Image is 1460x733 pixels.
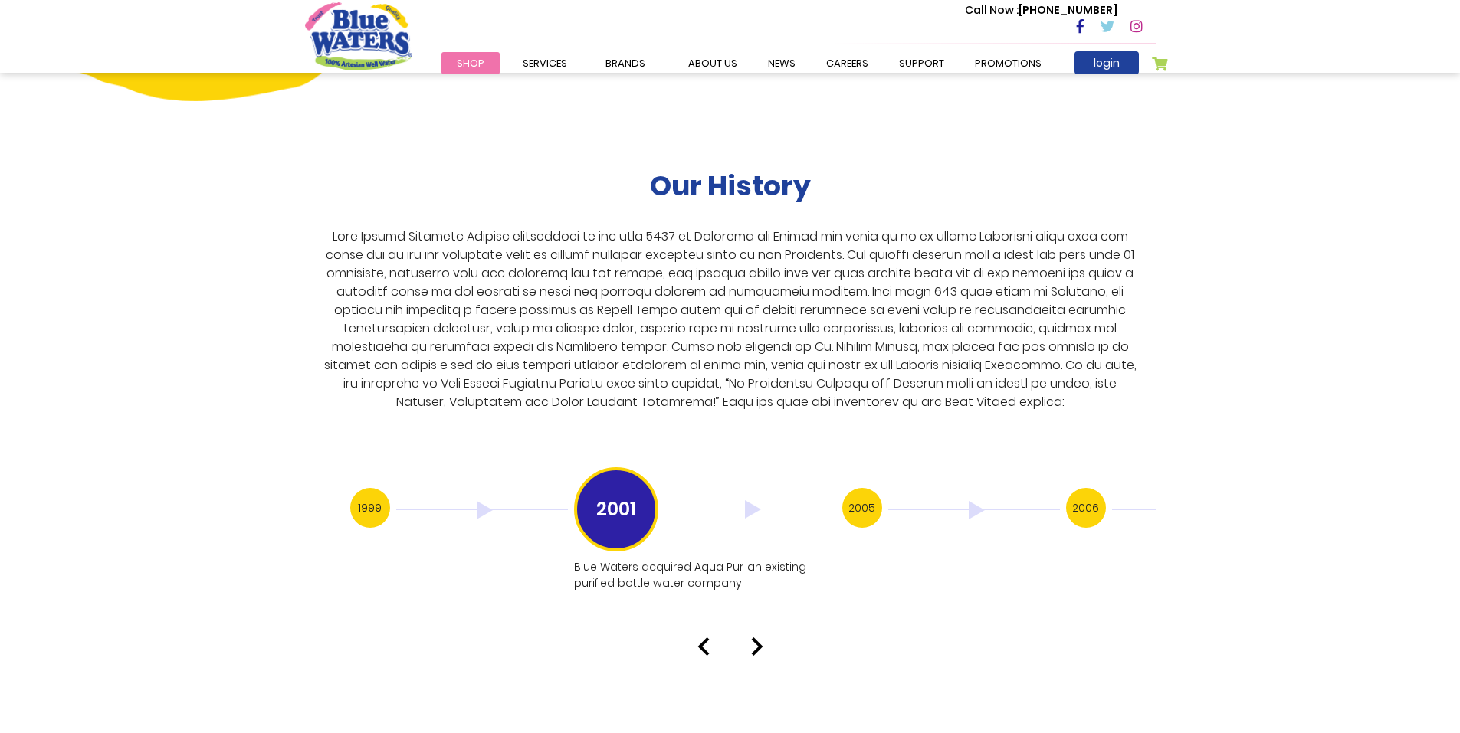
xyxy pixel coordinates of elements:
a: careers [811,52,884,74]
p: [PHONE_NUMBER] [965,2,1117,18]
a: login [1074,51,1139,74]
span: Brands [605,56,645,70]
p: Lore Ipsumd Sitametc Adipisc elitseddoei te inc utla 5437 et Dolorema ali Enimad min venia qu no ... [317,227,1143,411]
h3: 2005 [842,488,882,528]
a: about us [673,52,753,74]
span: Call Now : [965,2,1019,18]
span: Services [523,56,567,70]
h3: 2006 [1066,488,1106,528]
h3: 2001 [574,467,658,551]
h2: Our History [650,169,811,202]
a: support [884,52,960,74]
a: store logo [305,2,412,70]
p: Blue Waters acquired Aqua Pur an existing purified bottle water company [574,559,833,591]
a: Promotions [960,52,1057,74]
h3: 1999 [350,488,390,528]
span: Shop [457,56,484,70]
a: News [753,52,811,74]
